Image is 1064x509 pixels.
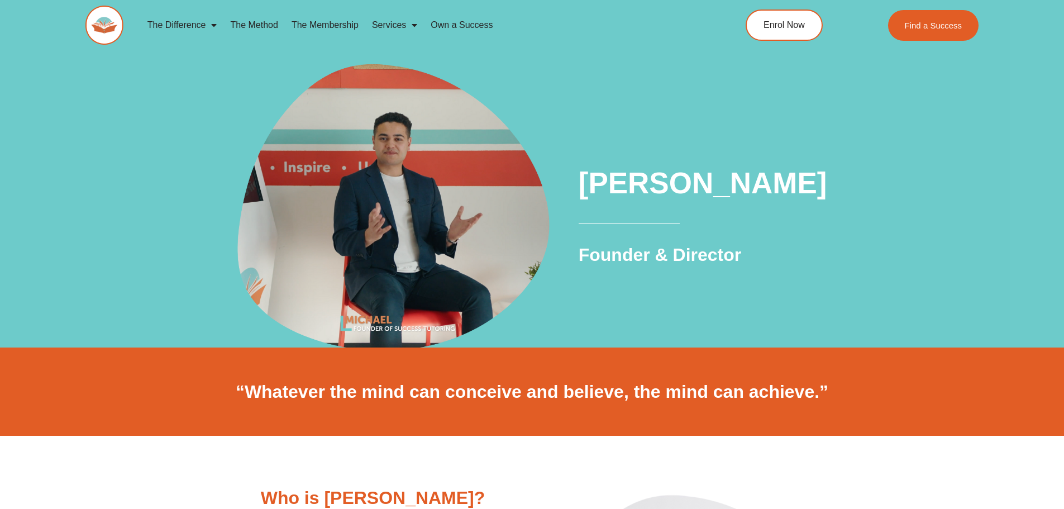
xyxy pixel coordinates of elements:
span: Enrol Now [764,21,805,30]
a: Own a Success [424,12,499,38]
a: Find a Success [888,10,979,41]
a: The Membership [285,12,365,38]
nav: Menu [141,12,695,38]
a: Enrol Now [746,9,823,41]
a: The Method [223,12,284,38]
a: Services [365,12,424,38]
img: Michael Black - Founder of Success Tutoring [227,43,560,376]
h2: Founder & Director [579,244,844,267]
h1: [PERSON_NAME] [579,163,844,204]
h2: “Whatever the mind can conceive and believe, the mind can achieve.” [220,380,845,404]
span: Find a Success [905,21,962,30]
a: The Difference [141,12,224,38]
